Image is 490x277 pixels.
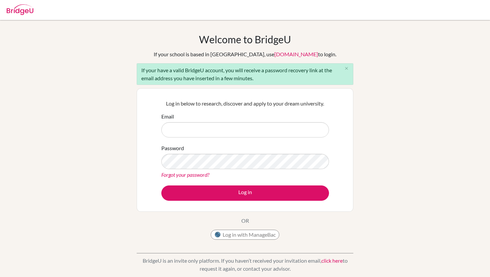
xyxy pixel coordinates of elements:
i: close [344,66,349,71]
label: Password [161,144,184,152]
button: Log in [161,185,329,201]
label: Email [161,113,174,121]
a: [DOMAIN_NAME] [274,51,318,57]
button: Close [340,64,353,74]
a: Forgot your password? [161,171,209,178]
div: If your school is based in [GEOGRAPHIC_DATA], use to login. [154,50,336,58]
img: Bridge-U [7,4,33,15]
p: Log in below to research, discover and apply to your dream university. [161,100,329,108]
a: click here [321,257,343,264]
p: OR [241,217,249,225]
p: BridgeU is an invite only platform. If you haven’t received your invitation email, to request it ... [137,257,353,273]
div: If your have a valid BridgeU account, you will receive a password recovery link at the email addr... [137,63,353,85]
button: Log in with ManageBac [211,230,279,240]
h1: Welcome to BridgeU [199,33,291,45]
